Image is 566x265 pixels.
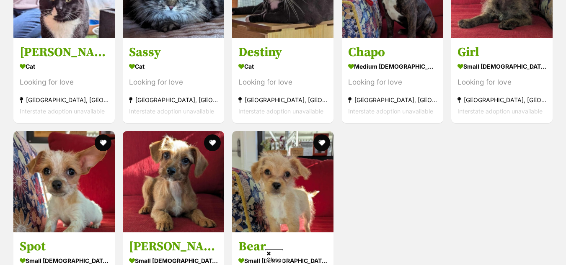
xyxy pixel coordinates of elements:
a: Destiny Cat Looking for love [GEOGRAPHIC_DATA], [GEOGRAPHIC_DATA] Interstate adoption unavailable... [232,38,333,123]
div: Looking for love [457,77,546,88]
button: favourite [314,134,331,151]
button: favourite [204,134,221,151]
span: Interstate adoption unavailable [457,108,543,115]
div: medium [DEMOGRAPHIC_DATA] Dog [348,60,437,72]
div: Looking for love [129,77,218,88]
a: Chapo medium [DEMOGRAPHIC_DATA] Dog Looking for love [GEOGRAPHIC_DATA], [GEOGRAPHIC_DATA] Interst... [342,38,443,123]
div: Cat [238,60,327,72]
h3: Girl [457,44,546,60]
div: [GEOGRAPHIC_DATA], [GEOGRAPHIC_DATA] [348,94,437,105]
h3: Sassy [129,44,218,60]
h3: Chapo [348,44,437,60]
h3: Bear [238,238,327,254]
div: Cat [129,60,218,72]
h3: Spot [20,238,109,254]
span: Close [265,249,283,264]
div: Cat [20,60,109,72]
span: Interstate adoption unavailable [20,108,105,115]
img: Archie [123,131,224,232]
h3: [PERSON_NAME] [20,44,109,60]
div: [GEOGRAPHIC_DATA], [GEOGRAPHIC_DATA] [20,94,109,105]
h3: Destiny [238,44,327,60]
div: Looking for love [20,77,109,88]
span: Interstate adoption unavailable [129,108,214,115]
div: Looking for love [348,77,437,88]
a: Sassy Cat Looking for love [GEOGRAPHIC_DATA], [GEOGRAPHIC_DATA] Interstate adoption unavailable f... [123,38,224,123]
img: Spot [13,131,115,232]
button: favourite [95,134,111,151]
div: [GEOGRAPHIC_DATA], [GEOGRAPHIC_DATA] [457,94,546,105]
span: Interstate adoption unavailable [238,108,323,115]
div: [GEOGRAPHIC_DATA], [GEOGRAPHIC_DATA] [129,94,218,105]
span: Interstate adoption unavailable [348,108,433,115]
a: Girl small [DEMOGRAPHIC_DATA] Dog Looking for love [GEOGRAPHIC_DATA], [GEOGRAPHIC_DATA] Interstat... [451,38,553,123]
div: small [DEMOGRAPHIC_DATA] Dog [457,60,546,72]
img: Bear [232,131,333,232]
div: Looking for love [238,77,327,88]
a: [PERSON_NAME] Cat Looking for love [GEOGRAPHIC_DATA], [GEOGRAPHIC_DATA] Interstate adoption unava... [13,38,115,123]
h3: [PERSON_NAME] [129,238,218,254]
div: [GEOGRAPHIC_DATA], [GEOGRAPHIC_DATA] [238,94,327,105]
